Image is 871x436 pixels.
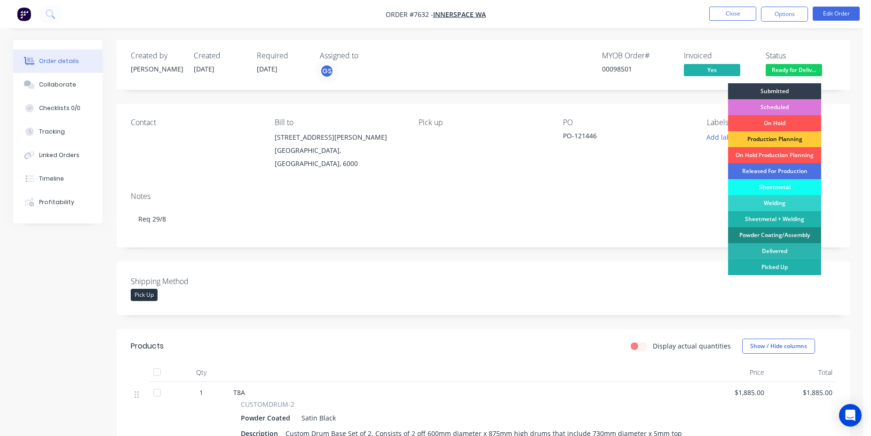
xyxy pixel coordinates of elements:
[700,363,768,382] div: Price
[320,51,414,60] div: Assigned to
[709,7,756,21] button: Close
[563,131,681,144] div: PO-121446
[131,276,248,287] label: Shipping Method
[707,118,836,127] div: Labels
[241,411,294,425] div: Powder Coated
[563,118,692,127] div: PO
[761,7,808,22] button: Options
[131,205,836,233] div: Req 29/8
[241,399,294,409] span: CUSTOMDRUM-2
[728,163,821,179] div: Released For Production
[257,64,277,73] span: [DATE]
[275,131,404,170] div: [STREET_ADDRESS][PERSON_NAME][GEOGRAPHIC_DATA], [GEOGRAPHIC_DATA], 6000
[39,80,76,89] div: Collaborate
[131,64,182,74] div: [PERSON_NAME]
[728,243,821,259] div: Delivered
[13,73,103,96] button: Collaborate
[39,198,74,206] div: Profitability
[684,64,740,76] span: Yes
[839,404,862,427] div: Open Intercom Messenger
[275,144,404,170] div: [GEOGRAPHIC_DATA], [GEOGRAPHIC_DATA], 6000
[684,51,754,60] div: Invoiced
[704,388,764,397] span: $1,885.00
[131,51,182,60] div: Created by
[39,104,80,112] div: Checklists 0/0
[766,64,822,76] span: Ready for Deliv...
[728,131,821,147] div: Production Planning
[131,118,260,127] div: Contact
[13,190,103,214] button: Profitability
[131,341,164,352] div: Products
[131,289,158,301] div: Pick Up
[13,120,103,143] button: Tracking
[602,51,673,60] div: MYOB Order #
[433,10,486,19] a: Innerspace WA
[257,51,309,60] div: Required
[728,227,821,243] div: Powder Coating/Assembly
[766,51,836,60] div: Status
[298,411,336,425] div: Satin Black
[728,83,821,99] div: Submitted
[199,388,203,397] span: 1
[602,64,673,74] div: 00098501
[173,363,230,382] div: Qty
[728,115,821,131] div: On Hold
[728,211,821,227] div: Sheetmetal + Welding
[772,388,832,397] span: $1,885.00
[728,147,821,163] div: On Hold Production Planning
[728,179,821,195] div: Sheetmetal
[17,7,31,21] img: Factory
[13,49,103,73] button: Order details
[728,99,821,115] div: Scheduled
[813,7,860,21] button: Edit Order
[386,10,433,19] span: Order #7632 -
[233,388,245,397] span: T8A
[742,339,815,354] button: Show / Hide columns
[275,131,404,144] div: [STREET_ADDRESS][PERSON_NAME]
[768,363,836,382] div: Total
[39,174,64,183] div: Timeline
[766,64,822,78] button: Ready for Deliv...
[320,64,334,78] button: GS
[194,64,214,73] span: [DATE]
[419,118,547,127] div: Pick up
[653,341,731,351] label: Display actual quantities
[728,195,821,211] div: Welding
[39,57,79,65] div: Order details
[13,96,103,120] button: Checklists 0/0
[39,127,65,136] div: Tracking
[39,151,79,159] div: Linked Orders
[13,143,103,167] button: Linked Orders
[194,51,245,60] div: Created
[131,192,836,201] div: Notes
[728,259,821,275] div: Picked Up
[13,167,103,190] button: Timeline
[275,118,404,127] div: Bill to
[702,131,745,143] button: Add labels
